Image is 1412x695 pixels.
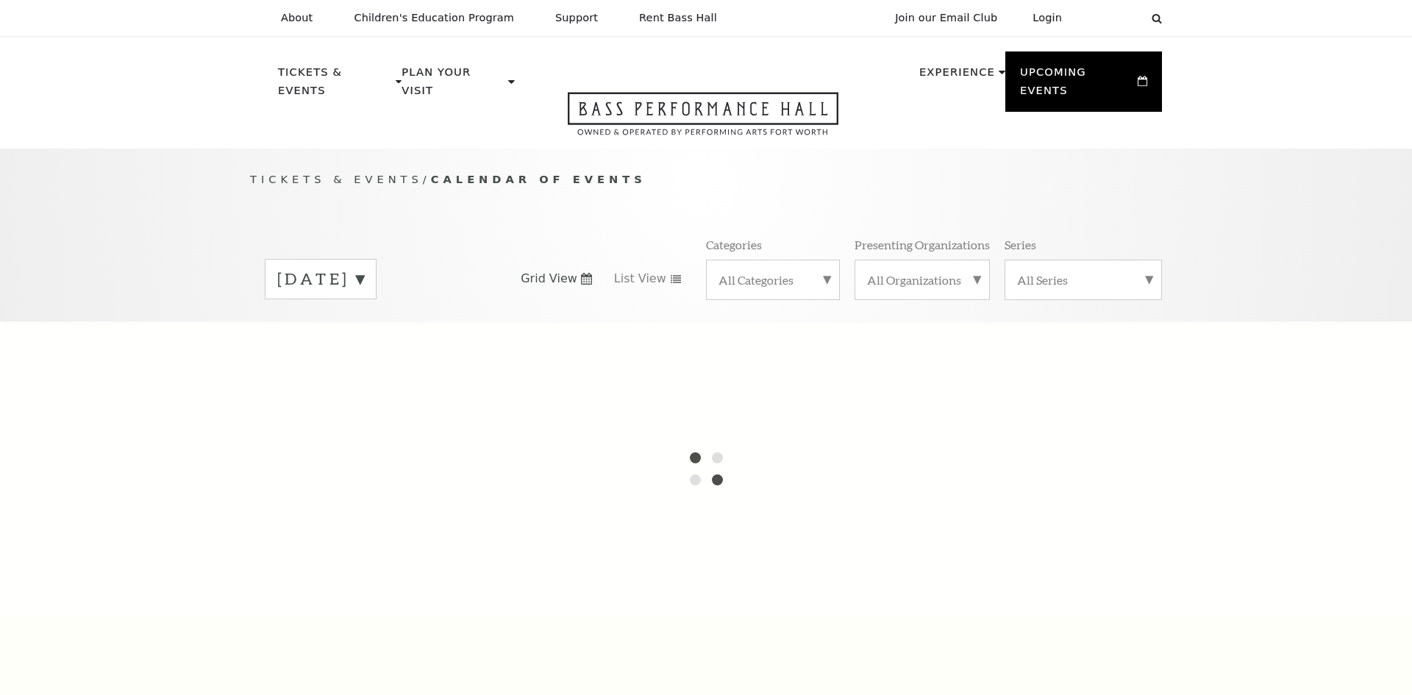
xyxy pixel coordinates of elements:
[278,63,392,108] p: Tickets & Events
[1020,63,1134,108] p: Upcoming Events
[250,173,423,185] span: Tickets & Events
[281,12,313,24] p: About
[402,63,504,108] p: Plan Your Visit
[1005,237,1036,252] p: Series
[855,237,990,252] p: Presenting Organizations
[919,63,995,90] p: Experience
[639,12,717,24] p: Rent Bass Hall
[1085,11,1138,25] select: Select:
[614,271,666,287] span: List View
[719,272,827,288] label: All Categories
[277,268,364,291] label: [DATE]
[1017,272,1149,288] label: All Series
[521,271,577,287] span: Grid View
[431,173,646,185] span: Calendar of Events
[706,237,762,252] p: Categories
[250,171,1162,189] p: /
[555,12,598,24] p: Support
[354,12,514,24] p: Children's Education Program
[867,272,977,288] label: All Organizations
